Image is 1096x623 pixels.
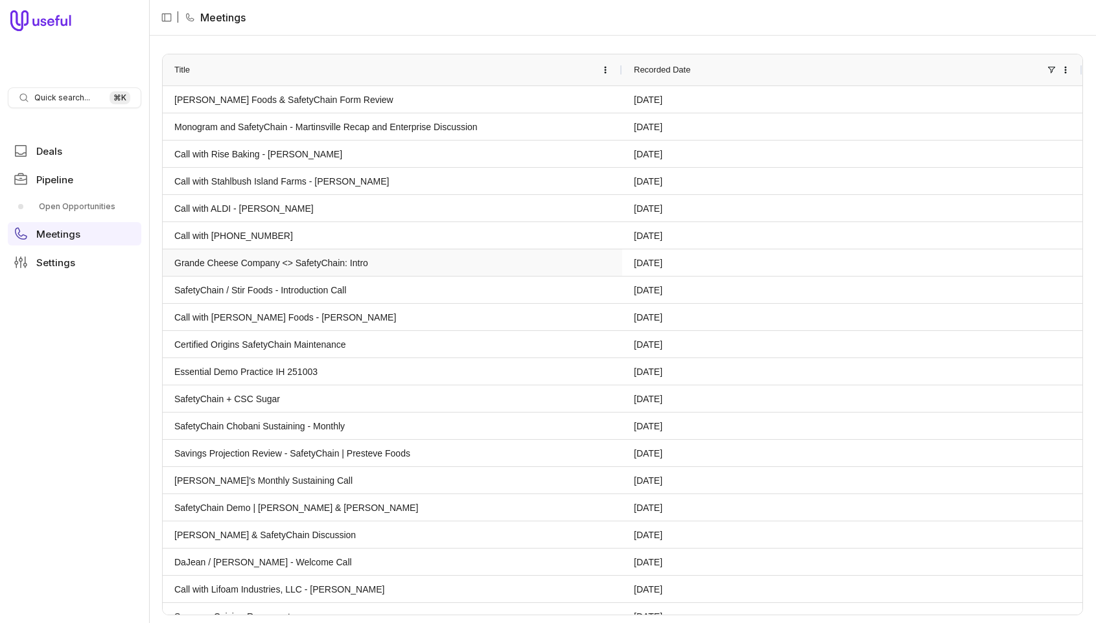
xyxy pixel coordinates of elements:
a: Essential Demo Practice IH 251003 [174,359,611,384]
a: [DATE] [634,196,1071,221]
button: Collapse sidebar [157,8,176,27]
a: Deals [8,139,141,163]
a: [DATE] [634,87,1071,112]
a: Open Opportunities [8,196,141,217]
a: Pipeline [8,168,141,191]
a: Call with [PERSON_NAME] Foods - [PERSON_NAME] [174,304,611,330]
a: [PERSON_NAME] & SafetyChain Discussion [174,522,611,547]
a: [DATE] [634,250,1071,275]
a: [DATE] [634,114,1071,139]
span: Title [174,62,190,78]
a: SafetyChain Demo | [PERSON_NAME] & [PERSON_NAME] [174,495,611,520]
a: [DATE] [634,495,1071,520]
span: | [176,10,180,25]
a: [DATE] [634,223,1071,248]
span: Settings [36,258,75,267]
a: [DATE] [634,549,1071,574]
a: [DATE] [634,141,1071,166]
a: [DATE] [634,522,1071,547]
a: [DATE] [634,468,1071,493]
a: Grande Cheese Company <> SafetyChain: Intro [174,250,611,275]
a: [DATE] [634,359,1071,384]
a: Settings [8,251,141,274]
span: Meetings [36,229,80,239]
a: [DATE] [634,386,1071,411]
a: Meetings [8,222,141,245]
span: Quick search... [34,93,90,103]
a: [DATE] [634,440,1071,466]
a: Monogram and SafetyChain - Martinsville Recap and Enterprise Discussion [174,114,611,139]
a: SafetyChain + CSC Sugar [174,386,611,411]
a: Certified Origins SafetyChain Maintenance [174,332,611,357]
a: [DATE] [634,576,1071,602]
a: [DATE] [634,413,1071,438]
a: Call with Lifoam Industries, LLC - [PERSON_NAME] [174,576,611,602]
kbd: ⌘ K [110,91,130,104]
li: Meetings [185,10,246,25]
a: SafetyChain / Stir Foods - Introduction Call [174,277,611,302]
a: [DATE] [634,168,1071,194]
a: [PERSON_NAME]'s Monthly Sustaining Call [174,468,611,493]
a: [DATE] [634,304,1071,330]
span: Recorded Date [634,62,690,78]
span: Deals [36,146,62,156]
a: Call with Rise Baking - [PERSON_NAME] [174,141,611,166]
a: Call with [PHONE_NUMBER] [174,223,611,248]
a: [PERSON_NAME] Foods & SafetyChain Form Review [174,87,611,112]
a: SafetyChain Chobani Sustaining - Monthly [174,413,611,438]
div: Pipeline submenu [8,196,141,217]
a: Savings Projection Review - SafetyChain | Presteve Foods [174,440,611,466]
a: DaJean / [PERSON_NAME] - Welcome Call [174,549,611,574]
a: Call with ALDI - [PERSON_NAME] [174,196,611,221]
a: [DATE] [634,277,1071,302]
a: Call with Stahlbush Island Farms - [PERSON_NAME] [174,168,611,194]
a: [DATE] [634,332,1071,357]
span: Pipeline [36,175,73,185]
